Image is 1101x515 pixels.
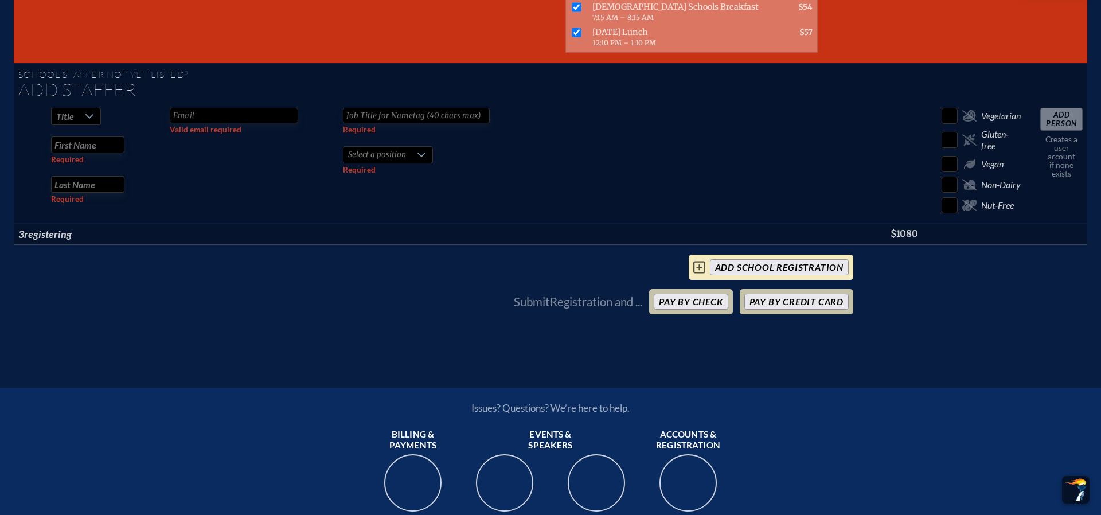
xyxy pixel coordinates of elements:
[349,402,752,414] p: Issues? Questions? We’re here to help.
[170,125,241,134] label: Valid email required
[654,294,728,310] button: Pay by Check
[981,128,1022,151] span: Gluten-free
[343,165,376,174] label: Required
[509,429,592,452] span: Events & speakers
[343,108,490,123] input: Job Title for Nametag (40 chars max)
[799,28,813,37] span: $57
[51,155,84,164] label: Required
[51,176,124,193] input: Last Name
[798,2,813,12] span: $54
[588,25,767,50] span: [DATE] Lunch
[1062,476,1090,504] button: Scroll Top
[647,429,729,452] span: Accounts & registration
[981,200,1014,211] span: Nut-Free
[981,110,1021,122] span: Vegetarian
[170,108,298,123] input: Email
[592,13,654,22] span: 7:15 AM – 8:15 AM
[24,228,72,240] span: registering
[52,108,79,124] span: Title
[343,125,376,134] label: Required
[744,294,849,310] button: Pay by Credit Card
[343,147,411,163] span: Select a position
[1040,135,1083,178] p: Creates a user account if none exists
[981,158,1004,170] span: Vegan
[56,111,74,122] span: Title
[14,223,165,245] th: 3
[514,295,642,308] p: Submit Registration and ...
[886,223,937,245] th: $1080
[51,136,124,153] input: First Name
[372,429,454,452] span: Billing & payments
[592,38,656,47] span: 12:10 PM – 1:10 PM
[51,194,84,204] label: Required
[710,259,849,275] input: add School Registration
[1064,478,1087,501] img: To the top
[981,179,1021,190] span: Non-Dairy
